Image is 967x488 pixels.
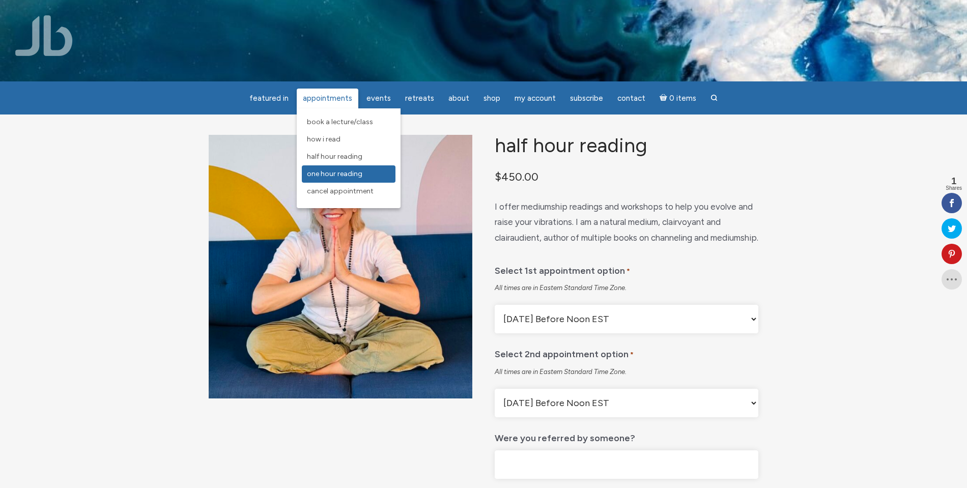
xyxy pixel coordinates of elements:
span: My Account [515,94,556,103]
a: Shop [477,89,506,108]
span: Contact [617,94,645,103]
a: How I Read [302,131,395,148]
a: My Account [508,89,562,108]
a: Events [360,89,397,108]
a: featured in [243,89,295,108]
span: One Hour Reading [307,169,362,178]
span: Subscribe [570,94,603,103]
span: Retreats [405,94,434,103]
span: Book a Lecture/Class [307,118,373,126]
a: Appointments [297,89,358,108]
img: Half Hour Reading [209,135,472,398]
label: Select 2nd appointment option [495,341,634,363]
span: About [448,94,469,103]
span: Shop [483,94,500,103]
div: All times are in Eastern Standard Time Zone. [495,283,758,293]
a: About [442,89,475,108]
img: Jamie Butler. The Everyday Medium [15,15,73,56]
a: Contact [611,89,651,108]
span: How I Read [307,135,340,143]
i: Cart [660,94,669,103]
span: $ [495,170,501,183]
a: Cancel Appointment [302,183,395,200]
bdi: 450.00 [495,170,538,183]
label: Were you referred by someone? [495,425,635,446]
a: Cart0 items [653,88,702,108]
span: featured in [249,94,289,103]
p: I offer mediumship readings and workshops to help you evolve and raise your vibrations. I am a na... [495,199,758,246]
a: Half Hour Reading [302,148,395,165]
div: All times are in Eastern Standard Time Zone. [495,367,758,377]
span: Half Hour Reading [307,152,362,161]
a: Retreats [399,89,440,108]
span: Cancel Appointment [307,187,374,195]
a: Subscribe [564,89,609,108]
label: Select 1st appointment option [495,258,630,280]
a: Book a Lecture/Class [302,113,395,131]
span: Shares [946,186,962,191]
span: Appointments [303,94,352,103]
h1: Half Hour Reading [495,135,758,157]
span: Events [366,94,391,103]
span: 0 items [669,95,696,102]
span: 1 [946,177,962,186]
a: One Hour Reading [302,165,395,183]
